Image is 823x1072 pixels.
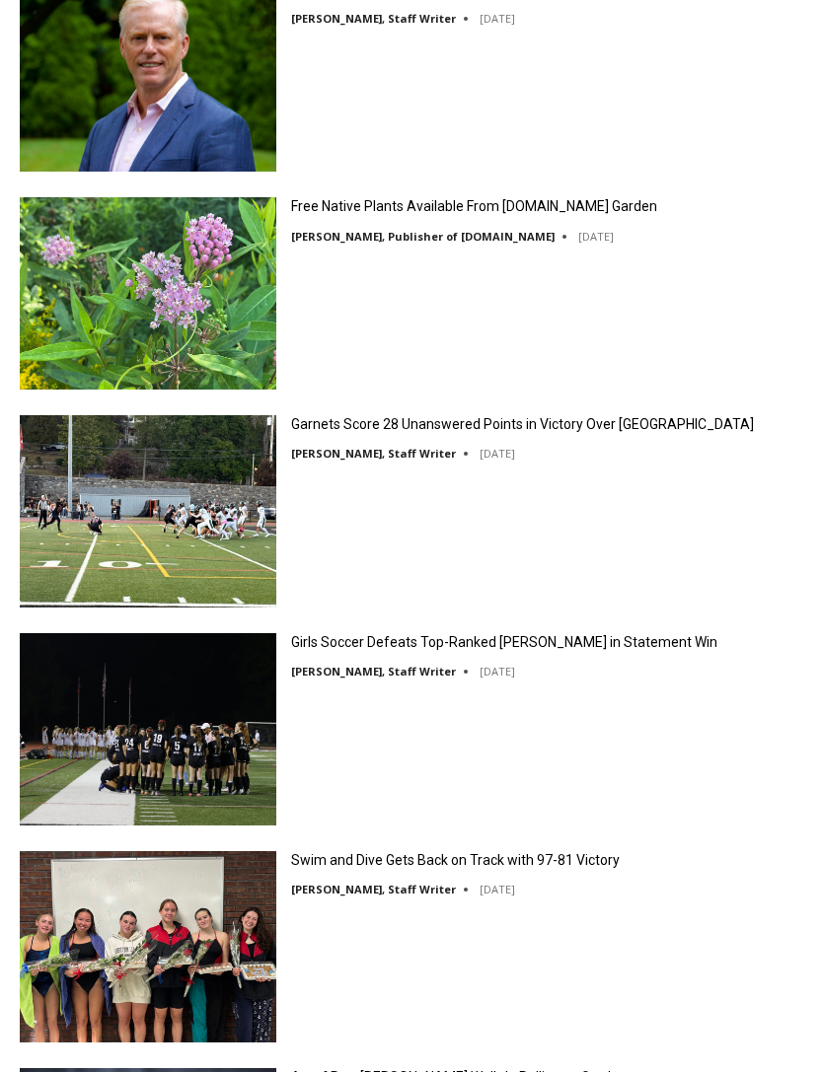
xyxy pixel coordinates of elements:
[291,11,456,26] a: [PERSON_NAME], Staff Writer
[291,229,555,244] a: [PERSON_NAME], Publisher of [DOMAIN_NAME]
[231,167,240,186] div: 6
[578,229,614,244] time: [DATE]
[20,851,276,1043] img: Swim and Dive Gets Back on Track with 97-81 Victory
[291,882,456,896] a: [PERSON_NAME], Staff Writer
[1,196,295,246] a: [PERSON_NAME] Read Sanctuary Fall Fest: [DATE]
[291,446,456,461] a: [PERSON_NAME], Staff Writer
[16,198,262,244] h4: [PERSON_NAME] Read Sanctuary Fall Fest: [DATE]
[20,633,276,825] img: Girls Soccer Defeats Top-Ranked Albertus Magnus in Statement Win
[207,58,285,162] div: Birds of Prey: Falcon and hawk demos
[20,197,276,390] img: Free Native Plants Available From MyRye.com Garden
[291,197,657,215] a: Free Native Plants Available From [DOMAIN_NAME] Garden
[291,415,754,433] a: Garnets Score 28 Unanswered Points in Victory Over [GEOGRAPHIC_DATA]
[291,633,717,651] a: Girls Soccer Defeats Top-Ranked [PERSON_NAME] in Statement Win
[291,664,456,679] a: [PERSON_NAME], Staff Writer
[291,851,620,869] a: Swim and Dive Gets Back on Track with 97-81 Victory
[480,882,515,896] time: [DATE]
[480,664,515,679] time: [DATE]
[480,446,515,461] time: [DATE]
[480,11,515,26] time: [DATE]
[20,415,276,607] img: Garnets Score 28 Unanswered Points in Victory Over Yorktown
[207,167,216,186] div: 2
[221,167,226,186] div: /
